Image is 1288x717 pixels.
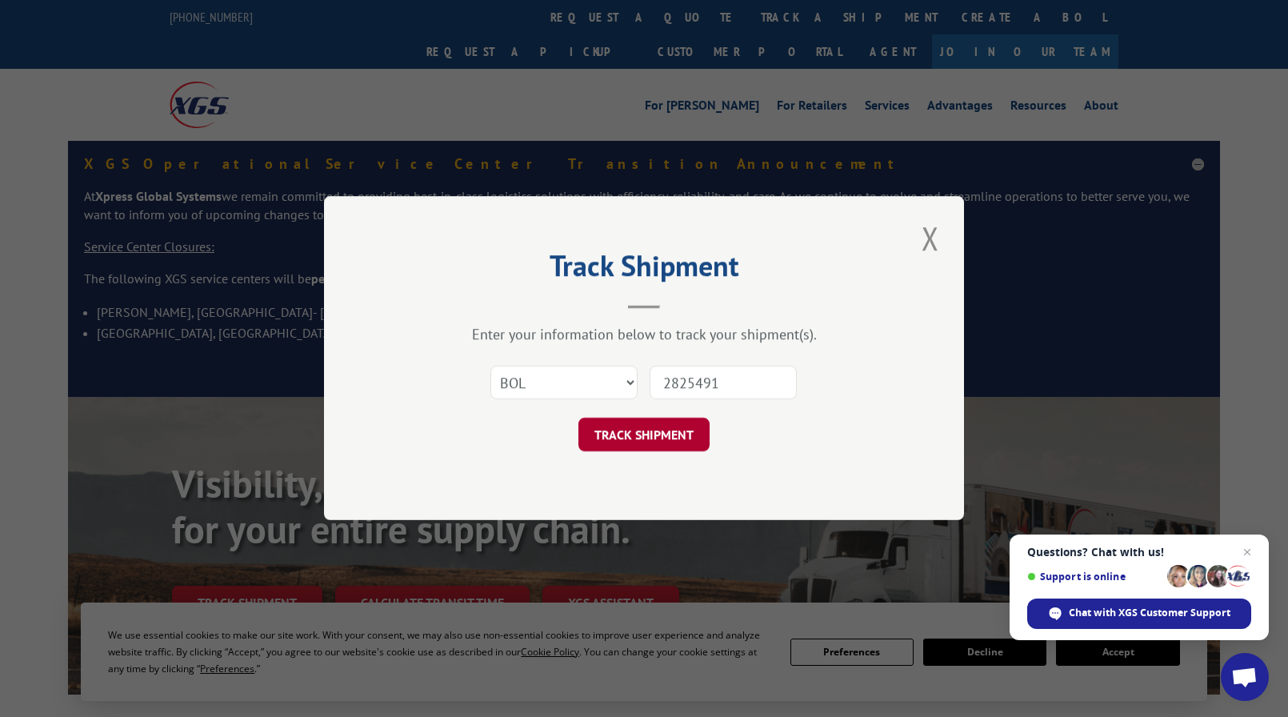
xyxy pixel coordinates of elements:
button: TRACK SHIPMENT [578,419,710,452]
span: Chat with XGS Customer Support [1069,606,1230,620]
span: Chat with XGS Customer Support [1027,599,1251,629]
span: Support is online [1027,571,1162,583]
input: Number(s) [650,367,797,400]
div: Enter your information below to track your shipment(s). [404,326,884,344]
h2: Track Shipment [404,254,884,285]
button: Close modal [917,216,944,260]
a: Open chat [1221,653,1269,701]
span: Questions? Chat with us! [1027,546,1251,559]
